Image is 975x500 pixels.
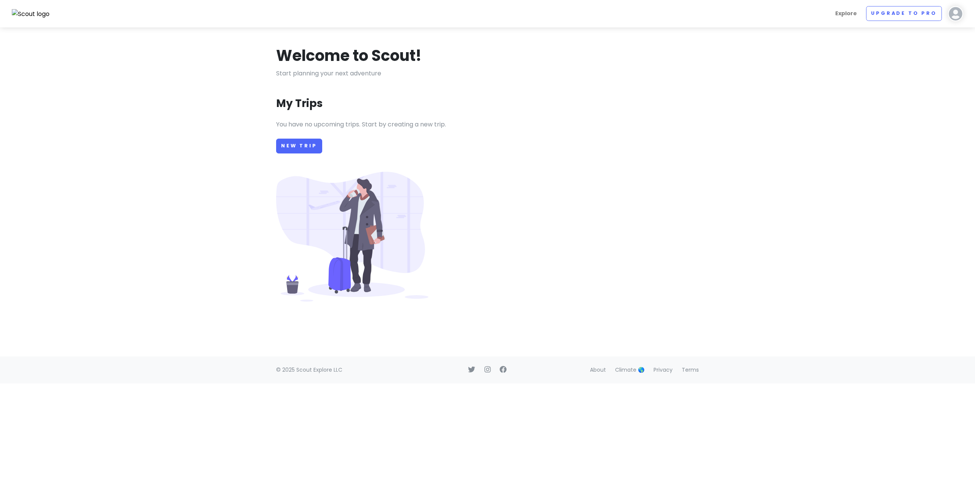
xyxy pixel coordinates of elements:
[276,366,342,374] span: © 2025 Scout Explore LLC
[276,120,699,129] p: You have no upcoming trips. Start by creating a new trip.
[276,46,422,65] h1: Welcome to Scout!
[615,366,644,374] a: Climate 🌎
[276,172,428,302] img: Person with luggage at airport
[654,366,673,374] a: Privacy
[12,9,50,19] img: Scout logo
[832,6,860,21] a: Explore
[276,139,322,153] a: New Trip
[276,69,699,78] p: Start planning your next adventure
[866,6,942,21] a: Upgrade to Pro
[682,366,699,374] a: Terms
[276,97,323,110] h3: My Trips
[948,6,963,21] img: User profile
[590,366,606,374] a: About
